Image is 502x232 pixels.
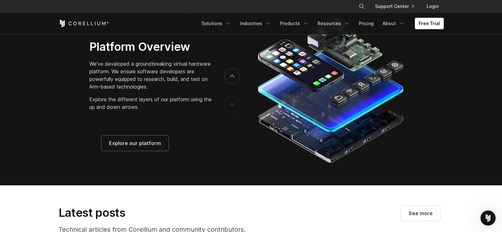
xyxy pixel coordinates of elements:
[198,18,444,29] div: Navigation Menu
[59,20,109,27] a: Corellium Home
[101,136,168,151] a: Explore our platform
[198,18,235,29] a: Solutions
[351,1,444,12] div: Navigation Menu
[355,18,378,29] a: Pricing
[415,18,444,29] a: Free Trial
[480,210,496,226] iframe: Intercom live chat
[401,206,440,221] a: Visit our blog
[356,1,367,12] button: Search
[370,1,419,12] a: Support Center
[236,18,275,29] a: Industries
[224,97,240,113] button: previous
[314,18,354,29] a: Resources
[409,209,433,217] span: See more
[422,1,444,12] a: Login
[379,18,409,29] a: About
[276,18,313,29] a: Products
[89,60,212,90] p: We've developed a groundbreaking virtual hardware platform. We ensure software developers are pow...
[109,139,161,147] span: Explore our platform
[89,40,212,54] h3: Platform Overview
[89,96,212,111] p: Explore the different layers of our platform using the up and down arrows.
[59,206,275,220] h2: Latest posts
[255,16,406,165] img: Corellium_Platform_RPI_Full_470
[224,68,240,84] button: next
